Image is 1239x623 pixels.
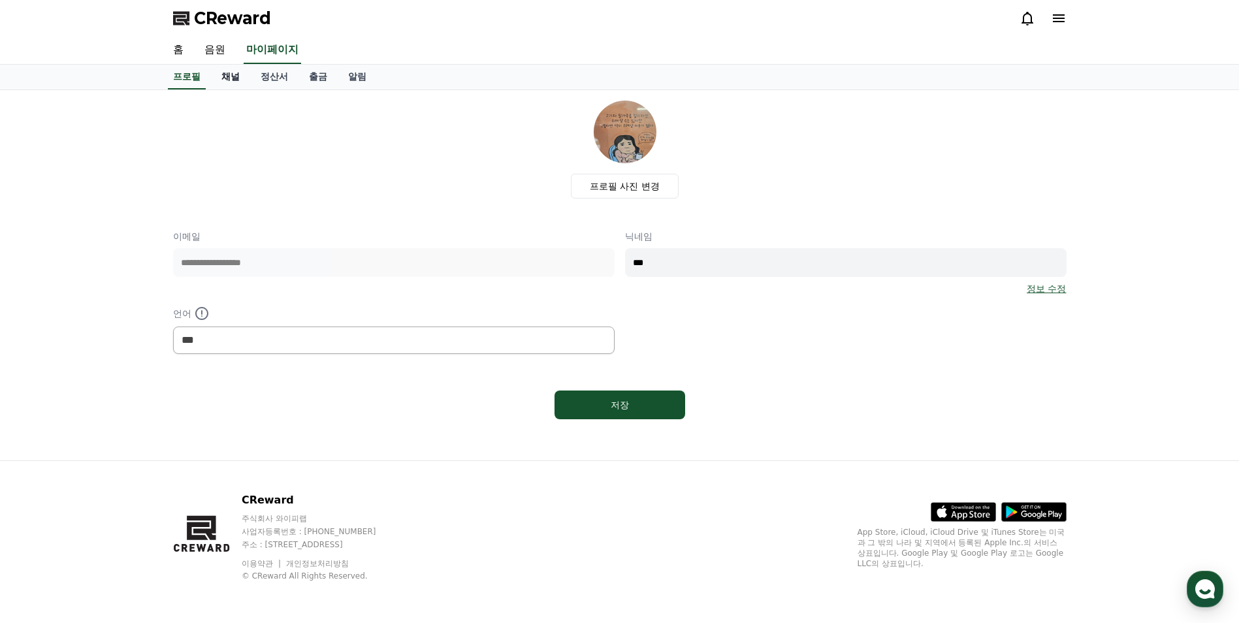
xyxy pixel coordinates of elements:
[858,527,1067,569] p: App Store, iCloud, iCloud Drive 및 iTunes Store는 미국과 그 밖의 나라 및 지역에서 등록된 Apple Inc.의 서비스 상표입니다. Goo...
[169,414,251,447] a: 설정
[594,101,656,163] img: profile_image
[173,8,271,29] a: CReward
[244,37,301,64] a: 마이페이지
[242,539,401,550] p: 주소 : [STREET_ADDRESS]
[242,571,401,581] p: © CReward All Rights Reserved.
[211,65,250,89] a: 채널
[250,65,298,89] a: 정산서
[242,526,401,537] p: 사업자등록번호 : [PHONE_NUMBER]
[242,559,283,568] a: 이용약관
[194,8,271,29] span: CReward
[4,414,86,447] a: 홈
[242,513,401,524] p: 주식회사 와이피랩
[625,230,1067,243] p: 닉네임
[286,559,349,568] a: 개인정보처리방침
[120,434,135,445] span: 대화
[571,174,679,199] label: 프로필 사진 변경
[242,492,401,508] p: CReward
[555,391,685,419] button: 저장
[581,398,659,411] div: 저장
[173,306,615,321] p: 언어
[194,37,236,64] a: 음원
[338,65,377,89] a: 알림
[41,434,49,444] span: 홈
[1027,282,1066,295] a: 정보 수정
[173,230,615,243] p: 이메일
[202,434,217,444] span: 설정
[168,65,206,89] a: 프로필
[86,414,169,447] a: 대화
[298,65,338,89] a: 출금
[163,37,194,64] a: 홈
